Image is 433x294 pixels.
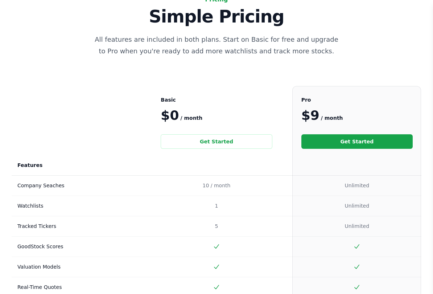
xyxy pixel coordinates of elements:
div: 10 / month [161,181,272,190]
span: $9 [301,109,319,123]
div: Pro [301,95,413,105]
div: Basic [161,95,272,105]
div: Unlimited [301,222,413,231]
p: All features are included in both plans. Start on Basic for free and upgrade to Pro when you're r... [95,34,338,57]
span: $0 [161,109,179,123]
th: Features [12,150,421,176]
a: Get Started [161,135,272,149]
p: Simple Pricing [54,8,379,25]
div: 1 [161,202,272,211]
a: Get Started [301,135,413,149]
div: 5 [161,222,272,231]
div: Unlimited [301,181,413,190]
th: Tracked Tickers [12,216,140,237]
div: Unlimited [301,202,413,211]
th: Valuation Models [12,257,140,277]
th: Watchlists [12,196,140,216]
th: GoodStock Scores [12,237,140,257]
span: / month [180,114,202,123]
th: Company Seaches [12,176,140,196]
span: / month [321,114,343,123]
